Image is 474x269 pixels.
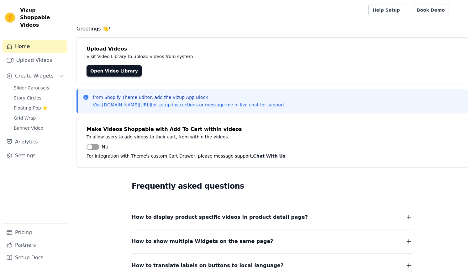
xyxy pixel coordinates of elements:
a: Floating-Pop ⭐ [10,104,67,112]
span: Vizup Shoppable Videos [20,6,65,29]
span: Floating-Pop ⭐ [14,105,48,111]
p: Visit Video Library to upload videos from system [87,53,367,60]
a: Banner Video [10,124,67,132]
a: [DOMAIN_NAME][URL] [102,102,151,107]
button: Create Widgets [3,70,67,82]
span: Story Circles [14,95,41,101]
span: No [102,143,108,151]
p: To allow users to add videos to their cart, from within the videos. [87,133,367,141]
h4: Greetings 👋! [76,25,468,33]
span: Banner Video [14,125,43,131]
button: How to display product specific videos in product detail page? [132,213,413,222]
h4: Make Videos Shoppable with Add To Cart within videos [87,126,458,133]
h4: Upload Videos [87,45,458,53]
span: How to display product specific videos in product detail page? [132,213,308,222]
a: Story Circles [10,94,67,102]
a: Grid Wrap [10,114,67,122]
button: Chat With Us [253,152,286,160]
img: Vizup [5,13,15,23]
a: Slider Carousels [10,83,67,92]
span: Grid Wrap [14,115,36,121]
p: from Shopify Theme Editor, add the Vizup App Block [93,94,286,100]
span: Slider Carousels [14,85,49,91]
p: Visit for setup instructions or message me in live chat for support. [93,102,286,108]
a: Setup Docs [3,251,67,264]
a: Home [3,40,67,53]
a: Book Demo [413,4,449,16]
a: Settings [3,149,67,162]
a: Open Video Library [87,65,142,77]
h2: Frequently asked questions [132,180,413,192]
a: Upload Videos [3,54,67,67]
a: Pricing [3,226,67,239]
button: How to show multiple Widgets on the same page? [132,237,413,246]
a: Partners [3,239,67,251]
p: For integration with Theme's custom Cart Drawer, please message support. [87,152,458,160]
a: Analytics [3,136,67,148]
span: How to show multiple Widgets on the same page? [132,237,273,246]
span: Create Widgets [15,72,54,80]
a: Help Setup [368,4,404,16]
button: No [87,143,108,151]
